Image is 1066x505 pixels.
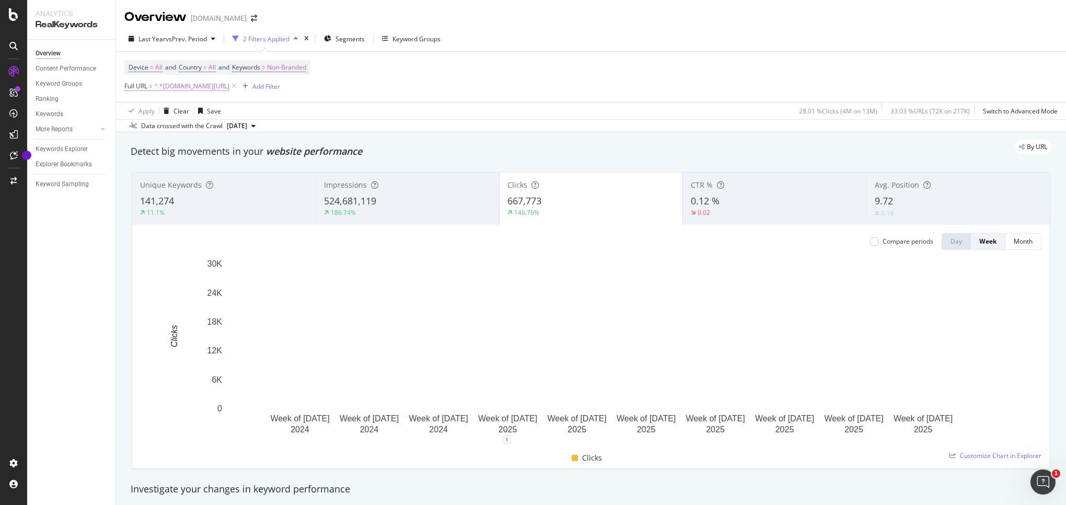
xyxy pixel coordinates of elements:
div: 186.74% [331,208,356,217]
span: Clicks [582,452,602,464]
span: Impressions [324,180,367,190]
div: 2 Filters Applied [243,35,289,43]
div: Data crossed with the Crawl [141,121,223,131]
text: 0 [217,404,222,413]
button: [DATE] [223,120,260,132]
span: All [208,60,216,75]
text: Week of [DATE] [755,414,814,423]
div: Overview [36,48,61,59]
div: Keyword Groups [36,78,82,89]
text: 18K [207,317,223,326]
a: Keywords [36,109,108,120]
div: Explorer Bookmarks [36,159,92,170]
span: Clicks [507,180,527,190]
text: 2025 [914,425,933,434]
svg: A chart. [141,258,1041,440]
div: [DOMAIN_NAME] [191,13,247,24]
a: Keyword Groups [36,78,108,89]
span: = [150,63,154,72]
button: Day [942,233,971,250]
img: Equal [875,212,879,215]
text: Week of [DATE] [824,414,883,423]
div: Keywords [36,109,63,120]
span: 667,773 [507,194,541,207]
div: 0.02 [698,208,710,217]
div: Analytics [36,8,107,19]
text: 6K [212,375,222,384]
text: Week of [DATE] [894,414,953,423]
div: Investigate your changes in keyword performance [131,483,1051,496]
div: Compare periods [883,237,933,246]
span: = [262,63,265,72]
div: Apply [138,107,155,116]
text: 2024 [291,425,309,434]
div: Content Performance [36,63,96,74]
text: Week of [DATE] [686,414,745,423]
span: Customize Chart in Explorer [960,451,1041,460]
span: CTR % [691,180,713,190]
div: Clear [173,107,189,116]
div: Save [207,107,221,116]
div: 146.76% [514,208,539,217]
span: 9.72 [875,194,893,207]
span: 141,274 [140,194,174,207]
span: = [203,63,207,72]
span: Full URL [124,82,147,90]
a: Ranking [36,94,108,105]
text: Week of [DATE] [340,414,399,423]
div: RealKeywords [36,19,107,31]
span: = [149,82,153,90]
text: Clicks [170,325,179,348]
text: 12K [207,346,223,355]
text: Week of [DATE] [478,414,537,423]
div: times [302,33,311,44]
span: 524,681,119 [324,194,376,207]
span: Device [129,63,148,72]
div: Keyword Sampling [36,179,89,190]
button: 2 Filters Applied [228,30,302,47]
button: Save [194,102,221,119]
div: Switch to Advanced Mode [983,107,1058,116]
div: Keywords Explorer [36,144,88,155]
a: Overview [36,48,108,59]
div: Tooltip anchor [22,151,31,160]
button: Last YearvsPrev. Period [124,30,219,47]
div: legacy label [1015,140,1051,154]
button: Segments [320,30,369,47]
a: Keywords Explorer [36,144,108,155]
div: 11.1% [147,208,165,217]
div: Week [979,237,997,246]
text: Week of [DATE] [270,414,329,423]
button: Clear [159,102,189,119]
span: Unique Keywords [140,180,202,190]
span: 2025 Aug. 14th [227,121,247,131]
text: 30K [207,259,223,268]
span: ^.*[DOMAIN_NAME][URL] [154,79,229,94]
span: All [155,60,163,75]
text: 2025 [844,425,863,434]
div: Add Filter [252,82,280,91]
div: 1 [503,435,511,444]
text: 2024 [360,425,379,434]
span: and [218,63,229,72]
span: By URL [1027,144,1047,150]
span: Avg. Position [875,180,919,190]
div: arrow-right-arrow-left [251,15,257,22]
text: 2025 [567,425,586,434]
button: Week [971,233,1005,250]
text: 2025 [637,425,656,434]
a: Keyword Sampling [36,179,108,190]
div: Month [1014,237,1033,246]
text: Week of [DATE] [409,414,468,423]
button: Keyword Groups [378,30,445,47]
div: Keyword Groups [392,35,441,43]
text: 2025 [775,425,794,434]
div: 33.03 % URLs ( 72K on 217K ) [890,107,970,116]
span: Non-Branded [267,60,306,75]
div: Ranking [36,94,59,105]
span: and [165,63,176,72]
span: Segments [335,35,365,43]
span: Country [179,63,202,72]
div: Day [951,237,962,246]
